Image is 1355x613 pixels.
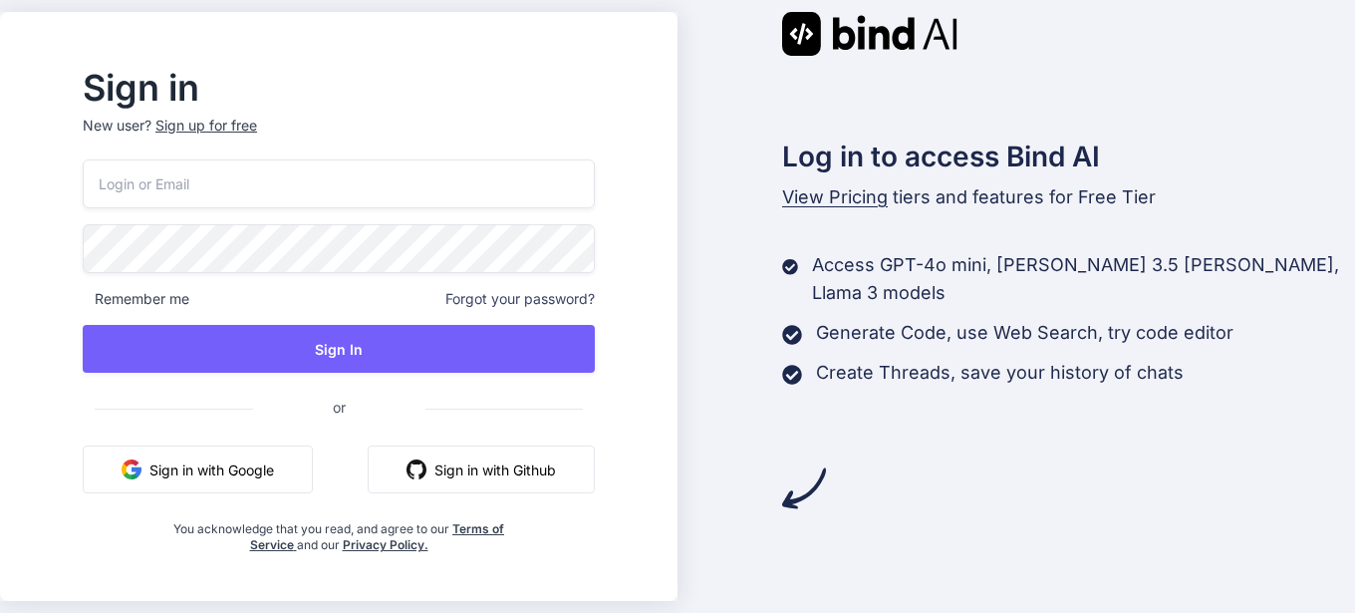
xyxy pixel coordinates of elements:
[253,383,425,432] span: or
[406,460,426,479] img: github
[368,446,595,493] button: Sign in with Github
[343,537,428,552] a: Privacy Policy.
[782,183,1355,211] p: tiers and features for Free Tier
[812,251,1355,307] p: Access GPT-4o mini, [PERSON_NAME] 3.5 [PERSON_NAME], Llama 3 models
[816,359,1184,387] p: Create Threads, save your history of chats
[83,72,595,104] h2: Sign in
[155,116,257,136] div: Sign up for free
[816,319,1233,347] p: Generate Code, use Web Search, try code editor
[782,466,826,510] img: arrow
[83,159,595,208] input: Login or Email
[782,186,888,207] span: View Pricing
[782,136,1355,177] h2: Log in to access Bind AI
[168,509,510,553] div: You acknowledge that you read, and agree to our and our
[83,289,189,309] span: Remember me
[250,521,505,552] a: Terms of Service
[83,325,595,373] button: Sign In
[782,12,957,56] img: Bind AI logo
[83,116,595,159] p: New user?
[83,446,313,493] button: Sign in with Google
[445,289,595,309] span: Forgot your password?
[122,460,141,479] img: google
